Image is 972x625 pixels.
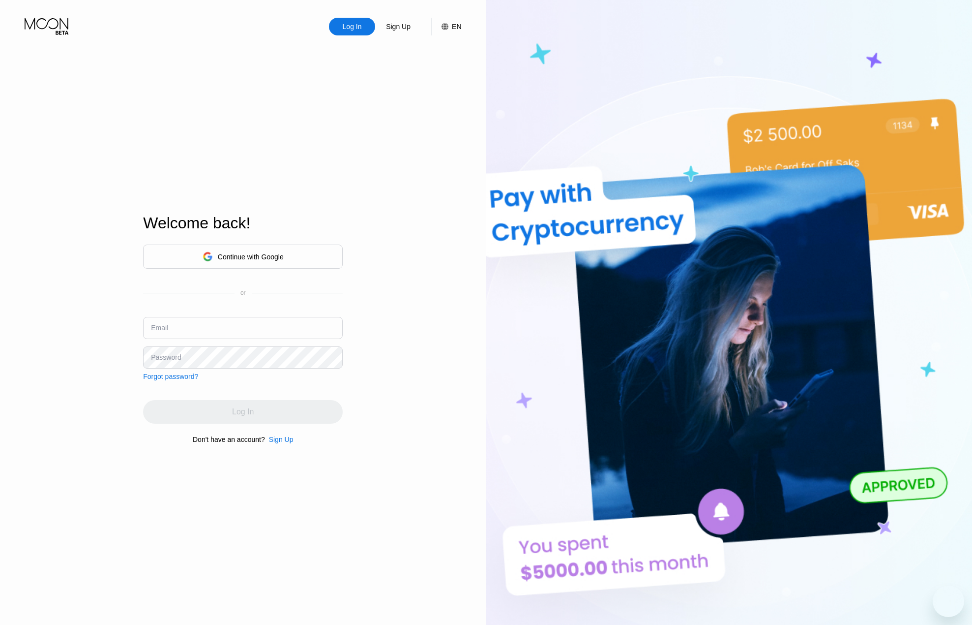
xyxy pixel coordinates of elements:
[265,436,294,443] div: Sign Up
[269,436,294,443] div: Sign Up
[143,373,198,380] div: Forgot password?
[329,18,375,35] div: Log In
[385,22,412,31] div: Sign Up
[342,22,363,31] div: Log In
[452,23,461,31] div: EN
[375,18,421,35] div: Sign Up
[193,436,265,443] div: Don't have an account?
[933,586,964,617] iframe: Кнопка запуска окна обмена сообщениями
[240,289,246,296] div: or
[143,214,343,232] div: Welcome back!
[151,353,181,361] div: Password
[218,253,284,261] div: Continue with Google
[431,18,461,35] div: EN
[151,324,168,332] div: Email
[143,245,343,269] div: Continue with Google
